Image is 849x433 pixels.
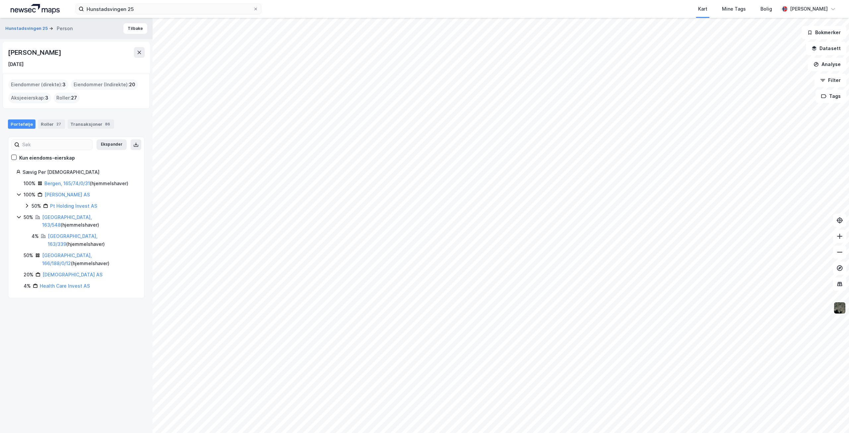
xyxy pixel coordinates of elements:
[57,25,73,33] div: Person
[42,213,136,229] div: ( hjemmelshaver )
[8,93,51,103] div: Aksjeeierskap :
[760,5,772,13] div: Bolig
[45,94,48,102] span: 3
[50,203,97,209] a: Pt Holding Invest AS
[38,119,65,129] div: Roller
[68,119,114,129] div: Transaksjoner
[104,121,111,127] div: 86
[42,214,92,228] a: [GEOGRAPHIC_DATA], 163/548
[24,252,33,259] div: 50%
[24,180,35,187] div: 100%
[19,154,75,162] div: Kun eiendoms-eierskap
[806,42,846,55] button: Datasett
[44,180,90,186] a: Bergen, 165/74/0/31
[71,94,77,102] span: 27
[802,26,846,39] button: Bokmerker
[8,79,68,90] div: Eiendommer (direkte) :
[48,232,136,248] div: ( hjemmelshaver )
[54,93,80,103] div: Roller :
[55,121,62,127] div: 27
[833,302,846,314] img: 9k=
[44,192,90,197] a: [PERSON_NAME] AS
[24,271,33,279] div: 20%
[11,4,60,14] img: logo.a4113a55bc3d86da70a041830d287a7e.svg
[20,140,92,150] input: Søk
[42,252,136,267] div: ( hjemmelshaver )
[816,401,849,433] div: Kontrollprogram for chat
[24,213,33,221] div: 50%
[97,139,127,150] button: Ekspander
[8,60,24,68] div: [DATE]
[84,4,253,14] input: Søk på adresse, matrikkel, gårdeiere, leietakere eller personer
[698,5,707,13] div: Kart
[722,5,746,13] div: Mine Tags
[62,81,66,89] span: 3
[44,180,128,187] div: ( hjemmelshaver )
[8,47,62,58] div: [PERSON_NAME]
[23,168,136,176] div: Sævig Per [DEMOGRAPHIC_DATA]
[808,58,846,71] button: Analyse
[129,81,135,89] span: 20
[790,5,828,13] div: [PERSON_NAME]
[816,90,846,103] button: Tags
[42,272,102,277] a: [DEMOGRAPHIC_DATA] AS
[24,282,31,290] div: 4%
[816,401,849,433] iframe: Chat Widget
[123,23,147,34] button: Tilbake
[24,191,35,199] div: 100%
[32,232,39,240] div: 4%
[32,202,41,210] div: 50%
[8,119,35,129] div: Portefølje
[71,79,138,90] div: Eiendommer (Indirekte) :
[815,74,846,87] button: Filter
[5,25,49,32] button: Hunstadsvingen 25
[42,253,92,266] a: [GEOGRAPHIC_DATA], 166/188/0/12
[48,233,98,247] a: [GEOGRAPHIC_DATA], 163/339
[40,283,90,289] a: Health Care Invest AS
